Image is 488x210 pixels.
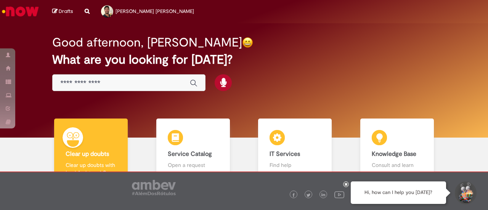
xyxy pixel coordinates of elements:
img: logo_footer_linkedin.png [321,193,325,197]
h2: What are you looking for [DATE]? [52,53,435,66]
img: logo_footer_youtube.png [334,189,344,199]
b: IT Services [270,150,300,158]
a: Service Catalog Open a request [142,119,244,192]
b: Clear up doubts [66,150,109,158]
b: Service Catalog [168,150,212,158]
a: Knowledge Base Consult and learn [346,119,448,192]
p: Open a request [168,161,218,169]
img: logo_footer_facebook.png [292,193,295,197]
a: Drafts [52,8,73,15]
span: Drafts [59,8,73,15]
a: IT Services Find help [244,119,346,192]
p: Clear up doubts with Lupi Assist and Gen AI [66,161,116,184]
button: Start Support Conversation [454,181,477,204]
p: Find help [270,161,320,169]
div: Hi, how can I help you [DATE]? [351,181,446,204]
h2: Good afternoon, [PERSON_NAME] [52,36,242,49]
img: logo_footer_ambev_rotulo_gray.png [132,180,176,195]
a: Clear up doubts Clear up doubts with Lupi Assist and Gen AI [40,119,142,192]
span: [PERSON_NAME] [PERSON_NAME] [116,8,194,14]
img: happy-face.png [242,37,253,48]
p: Consult and learn [372,161,422,169]
b: Knowledge Base [372,150,416,158]
img: ServiceNow [1,4,40,19]
img: logo_footer_twitter.png [307,193,310,197]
